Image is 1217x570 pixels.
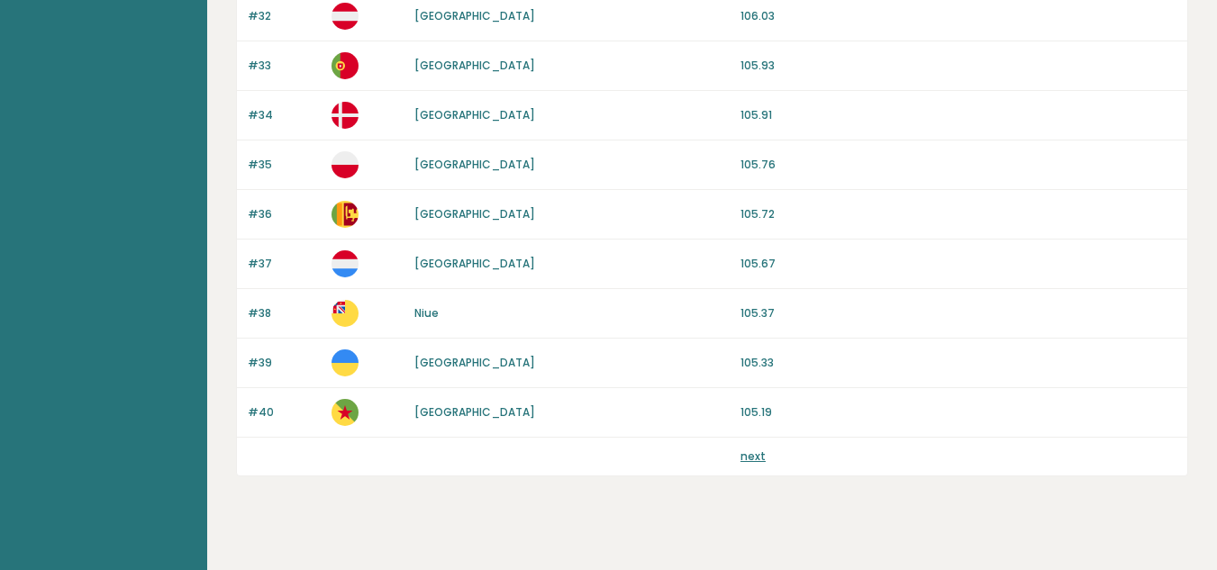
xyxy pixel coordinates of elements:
a: next [740,448,766,464]
p: 105.19 [740,404,1176,421]
a: Niue [414,305,439,321]
p: #33 [248,58,321,74]
a: [GEOGRAPHIC_DATA] [414,256,535,271]
p: 105.67 [740,256,1176,272]
p: #36 [248,206,321,222]
p: #37 [248,256,321,272]
p: #38 [248,305,321,321]
a: [GEOGRAPHIC_DATA] [414,206,535,222]
a: [GEOGRAPHIC_DATA] [414,355,535,370]
a: [GEOGRAPHIC_DATA] [414,58,535,73]
a: [GEOGRAPHIC_DATA] [414,404,535,420]
p: 105.91 [740,107,1176,123]
p: 106.03 [740,8,1176,24]
img: pt.svg [331,52,359,79]
a: [GEOGRAPHIC_DATA] [414,107,535,122]
a: [GEOGRAPHIC_DATA] [414,157,535,172]
img: dk.svg [331,102,359,129]
p: 105.72 [740,206,1176,222]
img: pl.svg [331,151,359,178]
img: gf.svg [331,399,359,426]
img: at.svg [331,3,359,30]
p: #34 [248,107,321,123]
p: #40 [248,404,321,421]
p: #39 [248,355,321,371]
img: nu.svg [331,300,359,327]
p: 105.93 [740,58,1176,74]
img: ua.svg [331,349,359,376]
p: 105.33 [740,355,1176,371]
img: lk.svg [331,201,359,228]
a: [GEOGRAPHIC_DATA] [414,8,535,23]
p: 105.37 [740,305,1176,321]
p: #35 [248,157,321,173]
img: lu.svg [331,250,359,277]
p: 105.76 [740,157,1176,173]
p: #32 [248,8,321,24]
